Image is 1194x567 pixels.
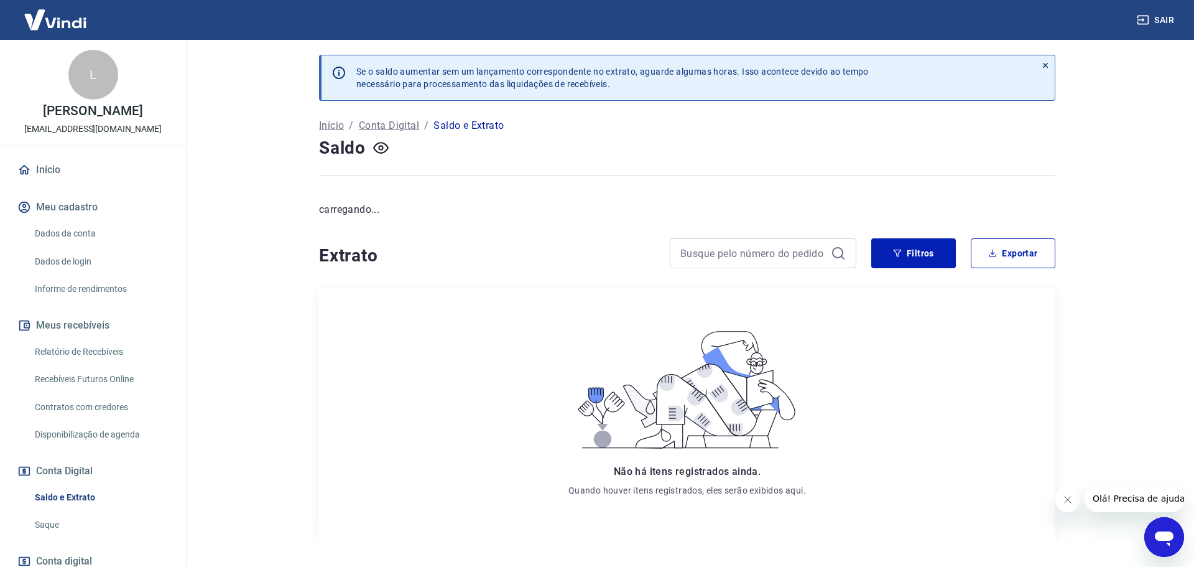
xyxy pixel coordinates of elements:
p: Se o saldo aumentar sem um lançamento correspondente no extrato, aguarde algumas horas. Isso acon... [356,65,869,90]
p: / [349,118,353,133]
a: Disponibilização de agenda [30,422,171,448]
p: carregando... [319,202,1055,217]
button: Meus recebíveis [15,312,171,339]
h4: Saldo [319,136,366,161]
a: Dados da conta [30,221,171,246]
iframe: Mensagem da empresa [1085,485,1184,512]
a: Início [319,118,344,133]
p: [PERSON_NAME] [43,105,142,118]
div: L [68,50,118,100]
button: Filtros [871,238,956,268]
iframe: Botão para abrir a janela de mensagens [1144,517,1184,557]
p: Saldo e Extrato [433,118,504,133]
p: Quando houver itens registrados, eles serão exibidos aqui. [568,484,806,497]
img: Vindi [15,1,96,39]
span: Olá! Precisa de ajuda? [7,9,104,19]
p: / [424,118,428,133]
a: Início [15,156,171,184]
a: Saque [30,512,171,538]
a: Contratos com credores [30,395,171,420]
a: Conta Digital [359,118,419,133]
p: [EMAIL_ADDRESS][DOMAIN_NAME] [24,123,162,136]
button: Meu cadastro [15,194,171,221]
input: Busque pelo número do pedido [680,244,826,263]
a: Dados de login [30,249,171,274]
a: Recebíveis Futuros Online [30,367,171,392]
a: Relatório de Recebíveis [30,339,171,365]
button: Sair [1134,9,1179,32]
h4: Extrato [319,243,655,268]
a: Saldo e Extrato [30,485,171,510]
iframe: Fechar mensagem [1055,487,1080,512]
button: Conta Digital [15,457,171,485]
span: Não há itens registrados ainda. [614,466,761,477]
a: Informe de rendimentos [30,276,171,302]
button: Exportar [971,238,1055,268]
